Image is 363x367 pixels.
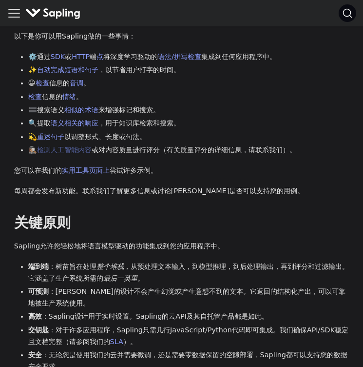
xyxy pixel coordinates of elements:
li: ：[PERSON_NAME]的设计不会产生幻觉或产生意想不到的文本。它返回的结构化产出，可以可靠地被生产系统使用。 [28,286,349,309]
a: 实用工具页面上 [62,166,110,174]
strong: 安全 [28,351,42,359]
p: 您可以在我们的 尝试许多示例 。 [14,165,349,177]
strong: 交钥匙 [28,326,49,334]
a: 音调 [70,79,83,87]
li: ⚙️ 通过 或 端 将深度学习驱动的 集成 到任何应用程序中 。 [28,51,349,63]
li: 😀 信息的 。 [28,78,349,89]
li: ✨ ，以节省用户打字的时间。 [28,64,349,76]
a: HTTP [72,53,90,61]
a: 语法/拼写检查 [158,53,201,61]
a: 检查 [28,93,42,101]
h2: 关键原则 [14,214,349,232]
a: 检测人工智能内容 [37,146,92,154]
li: 信息的 。 [28,91,349,103]
strong: 高效 [28,312,42,320]
li: 🔍提取 ，用于知识库检索和搜索。 [28,118,349,129]
li: ：对于许多应用程序，Sapling只需几行JavaScript/Python代码即可集成。我们确保API/SDK稳定且文档完整（请参阅我们的 ）。 [28,325,349,348]
button: 搜索（Command+K） [339,4,356,22]
strong: 可预测 [28,287,49,295]
a: Sapling.ai [25,6,84,20]
a: 检查 [36,79,49,87]
img: Sapling.ai [25,6,81,20]
a: 相似的术语 [64,106,98,114]
p: 以下是你可以用Sapling做的一些事情： [14,31,349,42]
button: 切换导航栏 [7,6,21,20]
a: 点 [96,53,103,61]
strong: 端到端 [28,263,49,270]
em: 最后一英里 [103,274,137,282]
li: 💫 以调整形式、长度或句法。 [28,131,349,143]
a: 自动完成短语和句子 [37,66,98,74]
p: Sapling允许您轻松地将语言模型驱动的功能集成到您的应用程序中。 [14,241,349,252]
a: 语义相关的响应 [51,119,98,127]
p: 每周都会发布新功能。联系我们了解更多信息或讨论[PERSON_NAME]是否可以支持您的用例。 [14,185,349,197]
li: ：Sapling设计用于实时设置。Sapling的云API及其自托管产品都是如此。 [28,311,349,323]
a: SDK [51,53,65,61]
li: 🟰搜索语义 来增强标记和搜索。 [28,104,349,116]
a: 情绪 [62,93,76,101]
li: ：树苗旨在处理 ，从预处理文本输入，到模型推理，到后处理输出，再到评分和过滤输出。它涵盖了 生产系统所需的 。 [28,261,349,285]
a: SLA [110,338,123,346]
a: 重述句子 [37,133,64,141]
em: 整个堆栈 [96,263,124,270]
li: 🕵🏽‍♀️ 或对内容质量进行评分（有关质量评分的详细信息，请联系我们）。 [28,144,349,156]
